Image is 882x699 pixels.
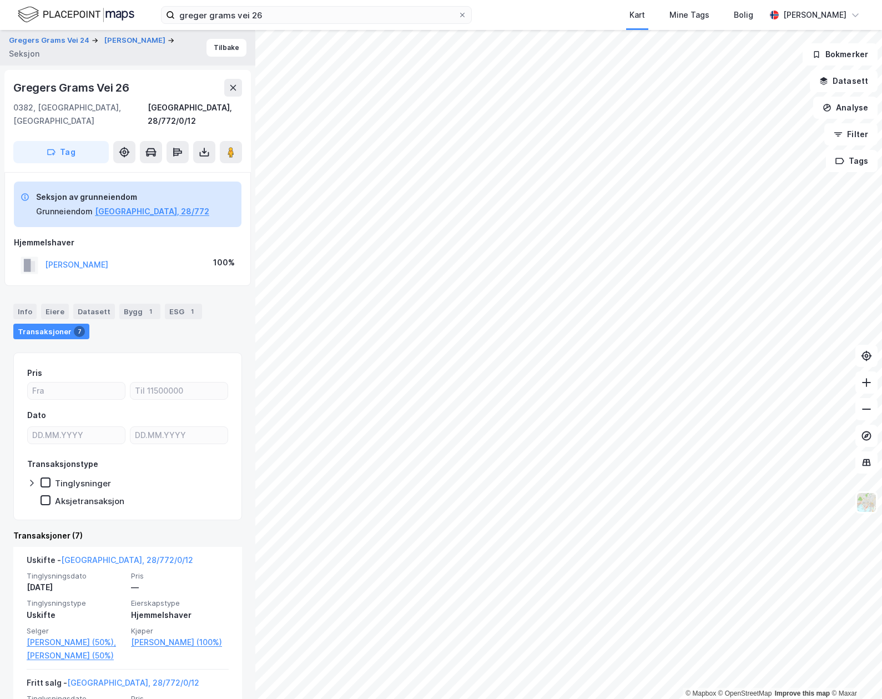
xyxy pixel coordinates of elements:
div: [PERSON_NAME] [783,8,846,22]
button: Filter [824,123,878,145]
div: Pris [27,366,42,380]
button: Tag [13,141,109,163]
button: Tags [826,150,878,172]
div: Bygg [119,304,160,319]
button: [GEOGRAPHIC_DATA], 28/772 [95,205,209,218]
a: [PERSON_NAME] (50%) [27,649,124,662]
a: Improve this map [775,690,830,697]
div: Tinglysninger [55,478,111,489]
div: Mine Tags [669,8,709,22]
div: Grunneiendom [36,205,93,218]
button: Datasett [810,70,878,92]
div: Fritt salg - [27,676,199,694]
iframe: Chat Widget [826,646,882,699]
span: Eierskapstype [131,599,229,608]
button: [PERSON_NAME] [104,35,168,46]
div: Transaksjoner [13,324,89,339]
div: Transaksjoner (7) [13,529,242,542]
span: Kjøper [131,626,229,636]
button: Analyse [813,97,878,119]
div: Transaksjonstype [27,457,98,471]
div: 1 [187,306,198,317]
a: [PERSON_NAME] (50%), [27,636,124,649]
div: ESG [165,304,202,319]
span: Pris [131,571,229,581]
input: Fra [28,383,125,399]
a: [GEOGRAPHIC_DATA], 28/772/0/12 [67,678,199,687]
button: Bokmerker [803,43,878,66]
img: logo.f888ab2527a4732fd821a326f86c7f29.svg [18,5,134,24]
button: Gregers Grams Vei 24 [9,35,92,46]
img: Z [856,492,877,513]
div: Eiere [41,304,69,319]
div: Uskifte - [27,554,193,571]
a: [GEOGRAPHIC_DATA], 28/772/0/12 [61,555,193,565]
div: Info [13,304,37,319]
a: [PERSON_NAME] (100%) [131,636,229,649]
div: Seksjon [9,47,39,61]
div: Gregers Grams Vei 26 [13,79,132,97]
input: DD.MM.YYYY [130,427,228,444]
div: Dato [27,409,46,422]
span: Tinglysningsdato [27,571,124,581]
div: Hjemmelshaver [14,236,241,249]
div: Seksjon av grunneiendom [36,190,209,204]
div: Aksjetransaksjon [55,496,124,506]
div: 7 [74,326,85,337]
div: Uskifte [27,609,124,622]
div: Datasett [73,304,115,319]
div: Bolig [734,8,753,22]
div: 0382, [GEOGRAPHIC_DATA], [GEOGRAPHIC_DATA] [13,101,148,128]
input: Søk på adresse, matrikkel, gårdeiere, leietakere eller personer [175,7,458,23]
a: OpenStreetMap [718,690,772,697]
input: Til 11500000 [130,383,228,399]
div: [DATE] [27,581,124,594]
div: 100% [213,256,235,269]
div: [GEOGRAPHIC_DATA], 28/772/0/12 [148,101,242,128]
span: Tinglysningstype [27,599,124,608]
button: Tilbake [206,39,246,57]
div: 1 [145,306,156,317]
a: Mapbox [686,690,716,697]
span: Selger [27,626,124,636]
input: DD.MM.YYYY [28,427,125,444]
div: Hjemmelshaver [131,609,229,622]
div: Kart [629,8,645,22]
div: Kontrollprogram for chat [826,646,882,699]
div: — [131,581,229,594]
